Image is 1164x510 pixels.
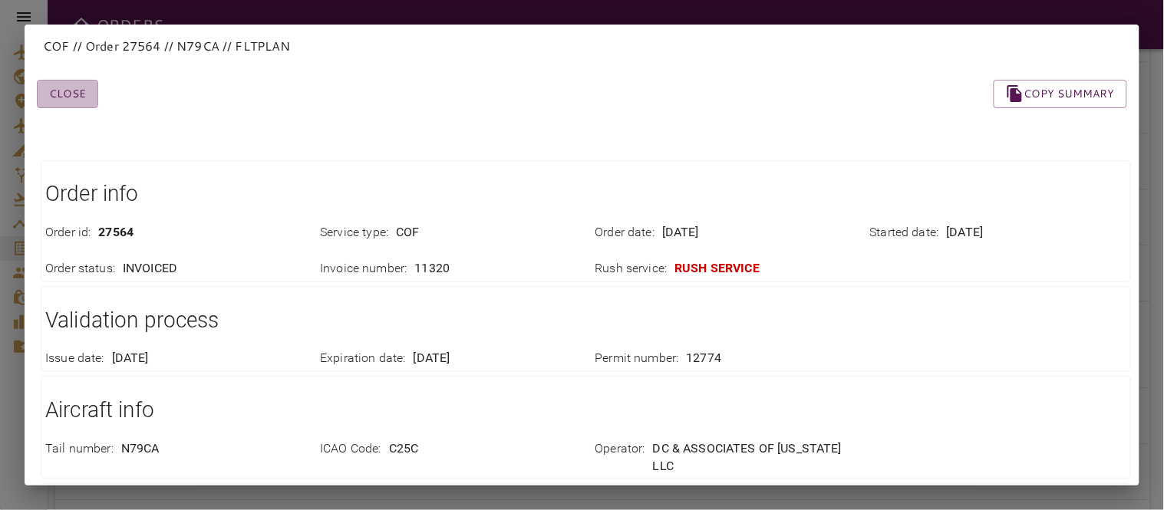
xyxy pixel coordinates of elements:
p: Issue date : [45,350,104,367]
p: Tail number : [45,440,114,458]
p: 11320 [415,260,450,278]
button: Copy summary [994,80,1127,108]
p: COF [396,224,419,242]
p: 27564 [98,224,134,242]
p: DC & ASSOCIATES OF [US_STATE] LLC [653,440,852,475]
p: [DATE] [947,224,984,242]
p: Expiration date : [320,350,405,367]
p: [DATE] [112,350,149,367]
p: 12774 [687,350,722,367]
p: Order id : [45,224,91,242]
p: COF // Order 27564 // N79CA // FLTPLAN [43,37,1121,55]
p: [DATE] [662,224,699,242]
p: [DATE] [414,350,450,367]
p: INVOICED [123,260,177,278]
p: C25C [389,440,419,458]
p: Permit number : [595,350,679,367]
p: Rush service : [595,260,668,278]
p: Started date : [870,224,939,242]
p: Order status : [45,260,115,278]
p: Invoice number : [320,260,407,278]
p: N79CA [121,440,160,458]
p: Operator : [595,440,645,475]
h1: Aircraft info [45,395,1126,426]
h1: Order info [45,179,1126,209]
p: RUSH SERVICE [674,260,760,278]
button: Close [37,80,98,108]
p: Service type : [320,224,388,242]
p: ICAO Code : [320,440,381,458]
h1: Validation process [45,305,1126,336]
p: Order date : [595,224,655,242]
